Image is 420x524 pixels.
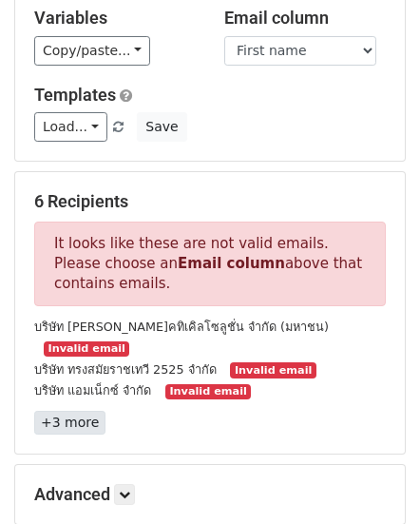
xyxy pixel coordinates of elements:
small: Invalid email [44,341,129,358]
h5: Advanced [34,484,386,505]
strong: Email column [178,255,285,272]
h5: Variables [34,8,196,29]
small: บริษัท ทรงสมัยราชเทวี 2525 จำกัด [34,362,217,377]
a: Copy/paste... [34,36,150,66]
small: บริษัท [PERSON_NAME]คทิเคิลโซลูชั่น จำกัด (มหาชน) [34,320,329,334]
small: Invalid email [165,384,251,400]
div: วิดเจ็ตการแชท [325,433,420,524]
small: Invalid email [230,362,315,378]
a: +3 more [34,411,105,435]
button: Save [137,112,186,142]
a: Load... [34,112,107,142]
iframe: Chat Widget [325,433,420,524]
a: Templates [34,85,116,105]
p: It looks like these are not valid emails. Please choose an above that contains emails. [34,222,386,306]
h5: Email column [224,8,386,29]
h5: 6 Recipients [34,191,386,212]
small: บริษัท แอมเน็กซ์ จำกัด [34,383,151,398]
